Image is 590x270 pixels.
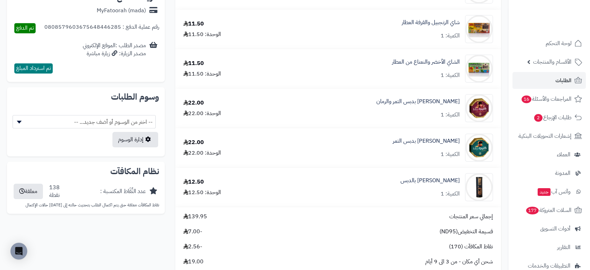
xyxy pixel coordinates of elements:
span: -- اختر من الوسوم أو أضف جديد... -- [13,115,155,129]
p: نقاط المكافآت معلقة حتى يتم اكتمال الطلب بتحديث حالته إلى [DATE] حالات الإكتمال [13,202,159,208]
img: logo-2.png [543,19,583,34]
a: وآتس آبجديد [512,183,586,200]
img: 1736311343-Klija%20With%20Pome%20$%20date%20Syrup-90x90.jpg [465,94,493,122]
span: 19.00 [183,258,204,266]
span: -2.56 [183,243,202,251]
span: -7.00 [183,228,202,236]
a: المدونة [512,165,586,182]
a: السلات المتروكة177 [512,202,586,219]
div: مصدر الطلب :الموقع الإلكتروني [83,42,146,58]
span: 2 [534,114,543,122]
img: 1736364133-Refee%20Keliga%20with%20date%20moalsses-90x90.jpg [465,173,493,201]
span: تم الدفع [16,24,34,32]
div: الكمية: 1 [441,71,460,79]
div: 11.50 [183,20,204,28]
a: [PERSON_NAME] بدبس التمر والرمان [376,98,460,106]
div: 22.00 [183,138,204,147]
span: -- اختر من الوسوم أو أضف جديد... -- [13,115,156,128]
div: 12.50 [183,178,204,186]
h2: نظام المكافآت [13,167,159,176]
div: عدد النِّقَاط المكتسبة : [100,187,146,196]
a: التقارير [512,239,586,256]
div: الوحدة: 11.50 [183,30,221,38]
a: إدارة الوسوم [112,132,158,147]
img: 1735152334-Alattar%20Ginger%20and%20Cinammon-90x90.jpg [465,15,493,43]
span: 16 [522,95,531,103]
div: 11.50 [183,59,204,67]
span: المراجعات والأسئلة [521,94,571,104]
span: نقاط المكافآت (170) [449,243,493,251]
span: جديد [538,188,551,196]
a: الشاي الأخضر والنعناع من العطار [392,58,460,66]
a: الطلبات [512,72,586,89]
span: السلات المتروكة [525,205,571,215]
div: Open Intercom Messenger [10,243,27,260]
span: أدوات التسويق [540,224,570,234]
span: 139.95 [183,213,207,221]
div: نقطة [49,191,60,199]
span: وآتس آب [537,187,570,197]
a: العملاء [512,146,586,163]
span: تم استرداد المبلغ [16,64,51,72]
span: طلبات الإرجاع [533,113,571,122]
span: إشعارات التحويلات البنكية [518,131,571,141]
span: إجمالي سعر المنتجات [449,213,493,221]
a: إشعارات التحويلات البنكية [512,128,586,144]
span: قسيمة التخفيض(ND95) [440,228,493,236]
div: الكمية: 1 [441,150,460,158]
span: العملاء [557,150,570,159]
img: 1736311728-Klija%20With%20date%20Syrup-90x90.jpg [465,134,493,162]
div: مصدر الزيارة: زيارة مباشرة [83,50,146,58]
span: المدونة [555,168,570,178]
a: شاي الزنجبيل والقرفة العطار [402,19,460,27]
div: الوحدة: 11.50 [183,70,221,78]
a: [PERSON_NAME] بدبس التمر [393,137,460,145]
div: الكمية: 1 [441,190,460,198]
a: المراجعات والأسئلة16 [512,91,586,107]
span: الأقسام والمنتجات [533,57,571,67]
h2: وسوم الطلبات [13,93,159,101]
img: 1735152492-Alattar%20Green%20Tea%20and%20Mint-90x90.jpg [465,55,493,83]
div: الكمية: 1 [441,111,460,119]
div: الوحدة: 12.50 [183,189,221,197]
button: معلقة [14,184,43,199]
a: طلبات الإرجاع2 [512,109,586,126]
a: [PERSON_NAME] بالدبس [400,177,460,185]
a: لوحة التحكم [512,35,586,52]
a: أدوات التسويق [512,220,586,237]
div: رقم عملية الدفع : 0808579603675648446285 [44,23,159,33]
span: التقارير [557,242,570,252]
div: MyFatoorah (mada) [97,7,146,15]
div: 138 [49,184,60,200]
span: لوحة التحكم [546,38,571,48]
div: الوحدة: 22.00 [183,109,221,118]
div: الوحدة: 22.00 [183,149,221,157]
span: الطلبات [555,76,571,85]
div: الكمية: 1 [441,32,460,40]
span: شحن أي مكان - من 3 الى 9 أيام [425,258,493,266]
span: 177 [526,207,539,214]
div: 22.00 [183,99,204,107]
